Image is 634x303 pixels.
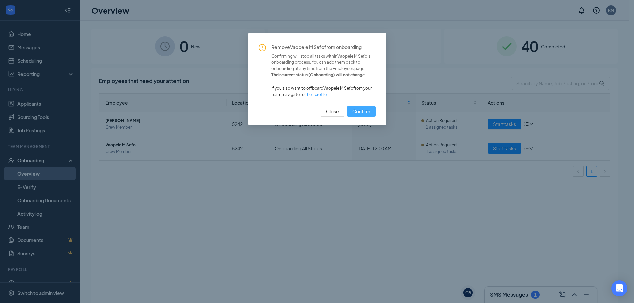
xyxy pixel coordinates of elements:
span: Confirm [352,108,370,115]
div: Open Intercom Messenger [611,280,627,296]
span: Remove Vaopele M Sefo from onboarding [271,44,376,51]
span: Close [326,108,339,115]
span: Confirming will stop all tasks within Vaopele M Sefo 's onboarding process. You can add them back... [271,53,376,72]
a: their profile [305,92,327,97]
button: Confirm [347,106,376,117]
button: Close [321,106,344,117]
span: exclamation-circle [259,44,266,51]
span: Their current status ( Onboarding ) will not change. [271,72,376,78]
span: If you also want to offboard Vaopele M Sefo from your team, navigate to . [271,85,376,98]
